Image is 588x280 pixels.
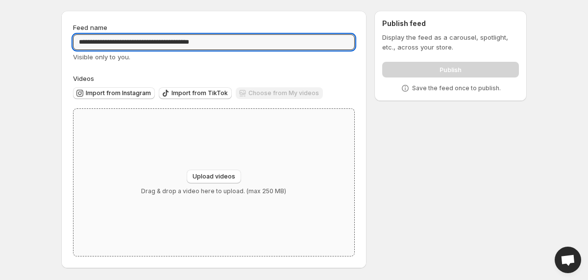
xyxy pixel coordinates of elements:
span: Videos [73,75,94,82]
div: Open chat [555,247,581,273]
span: Import from TikTok [171,89,228,97]
span: Upload videos [193,173,235,180]
span: Import from Instagram [86,89,151,97]
p: Display the feed as a carousel, spotlight, etc., across your store. [382,32,519,52]
p: Save the feed once to publish. [412,84,501,92]
span: Visible only to you. [73,53,130,61]
span: Feed name [73,24,107,31]
button: Import from TikTok [159,87,232,99]
button: Import from Instagram [73,87,155,99]
p: Drag & drop a video here to upload. (max 250 MB) [141,187,286,195]
button: Upload videos [187,170,241,183]
h2: Publish feed [382,19,519,28]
